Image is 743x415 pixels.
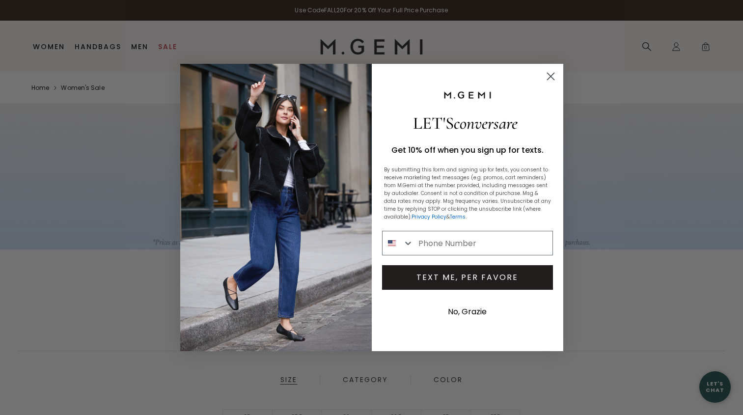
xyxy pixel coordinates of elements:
[383,231,414,255] button: Search Countries
[450,213,466,221] a: Terms
[388,239,396,247] img: United States
[384,166,551,221] p: By submitting this form and signing up for texts, you consent to receive marketing text messages ...
[180,64,372,351] img: 8e0fdc03-8c87-4df5-b69c-a6dfe8fe7031.jpeg
[382,265,553,290] button: TEXT ME, PER FAVORE
[391,144,544,156] span: Get 10% off when you sign up for texts.
[443,91,492,100] img: M.Gemi
[413,113,518,134] span: LET'S
[542,68,559,85] button: Close dialog
[454,113,518,134] span: conversare
[413,231,552,255] input: Phone Number
[412,213,446,221] a: Privacy Policy
[443,300,492,324] button: No, Grazie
